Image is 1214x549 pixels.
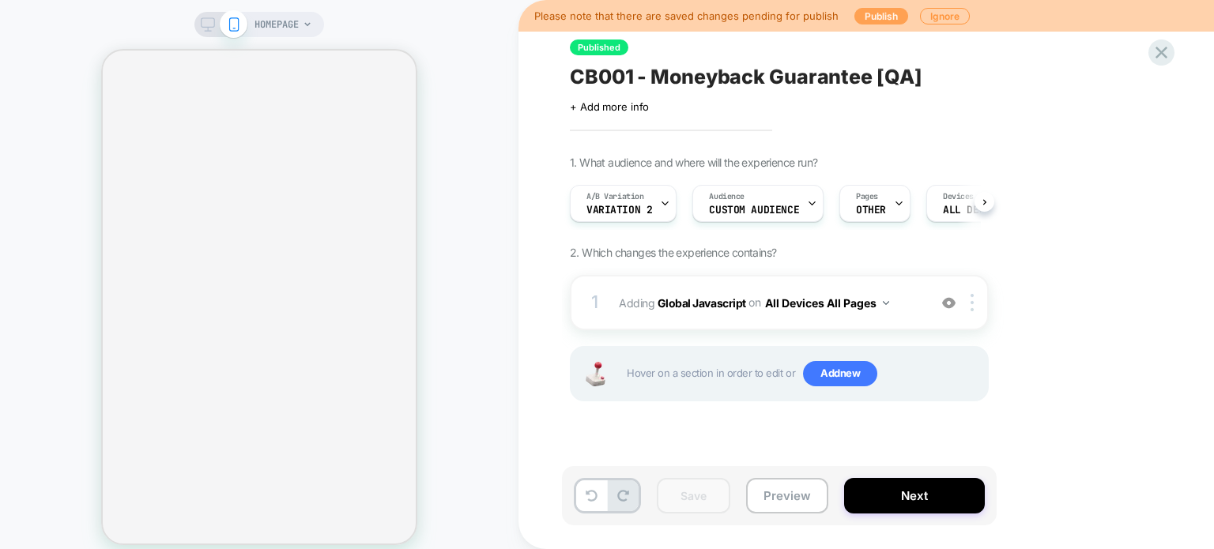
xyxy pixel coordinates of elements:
[709,191,745,202] span: Audience
[658,295,746,309] b: Global Javascript
[570,246,776,259] span: 2. Which changes the experience contains?
[579,362,611,386] img: Joystick
[254,12,299,37] span: HOMEPAGE
[570,65,922,88] span: CB001 - Moneyback Guarantee [QA]
[883,301,889,305] img: down arrow
[920,8,970,24] button: Ignore
[943,191,974,202] span: Devices
[746,478,828,513] button: Preview
[627,361,979,386] span: Hover on a section in order to edit or
[803,361,877,386] span: Add new
[856,205,886,216] span: OTHER
[765,291,889,314] button: All Devices All Pages
[943,205,1009,216] span: ALL DEVICES
[570,100,649,113] span: + Add more info
[586,205,652,216] span: Variation 2
[748,292,760,312] span: on
[587,287,603,318] div: 1
[570,39,628,55] span: Published
[942,296,956,310] img: crossed eye
[570,156,817,169] span: 1. What audience and where will the experience run?
[971,294,974,311] img: close
[856,191,878,202] span: Pages
[657,478,730,513] button: Save
[844,478,985,513] button: Next
[709,205,799,216] span: Custom Audience
[586,191,644,202] span: A/B Variation
[619,291,920,314] span: Adding
[854,8,908,24] button: Publish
